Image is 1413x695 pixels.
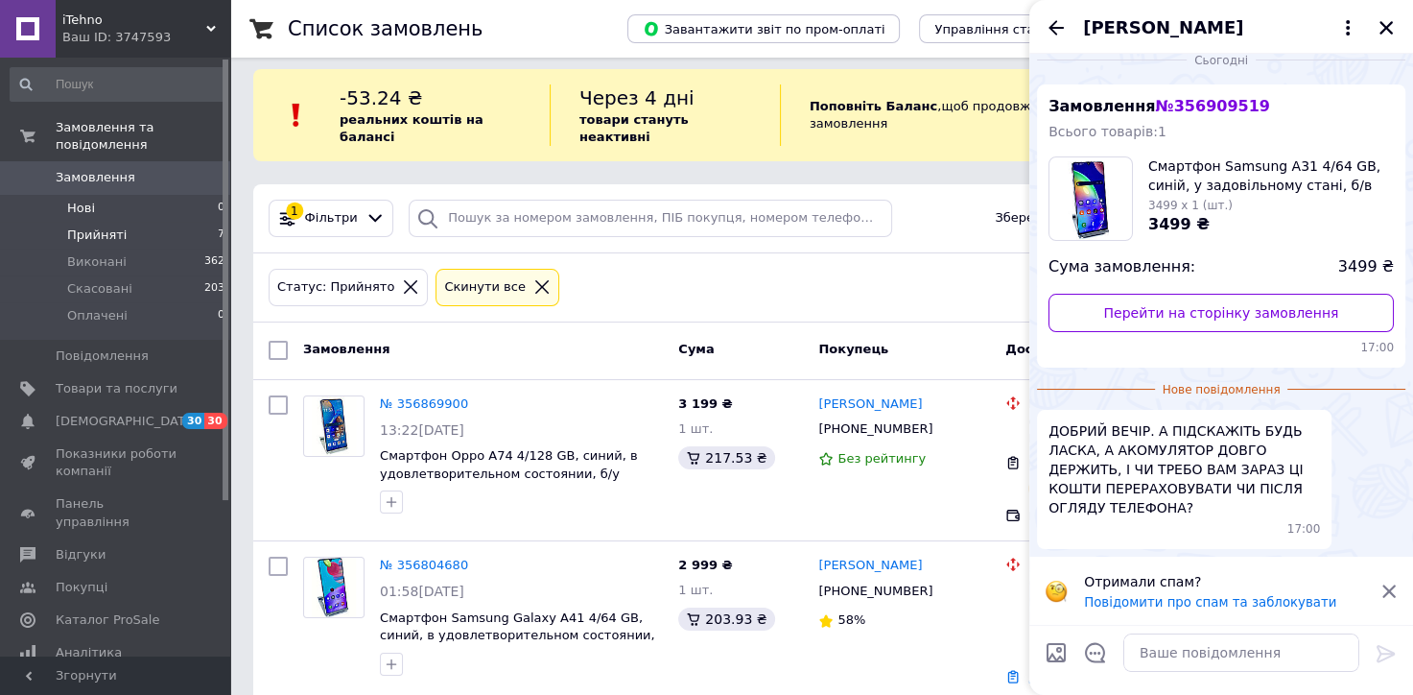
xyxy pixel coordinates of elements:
[1045,580,1068,603] img: :face_with_monocle:
[678,396,732,411] span: 3 199 ₴
[286,203,303,220] div: 1
[1287,521,1321,538] span: 17:00 12.08.2025
[56,445,177,480] span: Показники роботи компанії
[67,200,95,217] span: Нові
[340,112,483,144] b: реальних коштів на балансі
[1083,15,1359,40] button: [PERSON_NAME]
[67,253,127,271] span: Виконані
[678,558,732,572] span: 2 999 ₴
[1037,50,1405,69] div: 12.08.2025
[1048,421,1320,517] span: ДОБРИЙ ВЕЧІР. А ПІДСКАЖІТЬ БУДЬ ЛАСКА, А АКОМУЛЯТОР ДОВГО ДЕРЖИТЬ, І ЧИ ТРЕБО ВАМ ЗАРАЗ ЦІ КОШТИ ...
[303,395,365,457] a: Фото товару
[919,14,1096,43] button: Управління статусами
[1048,124,1166,139] span: Всього товарів: 1
[218,227,224,244] span: 7
[1338,256,1394,278] span: 3499 ₴
[780,84,1189,146] div: , щоб продовжити отримувати замовлення
[818,584,932,598] span: [PHONE_NUMBER]
[380,558,468,572] a: № 356804680
[837,612,865,627] span: 58%
[56,380,177,397] span: Товари та послуги
[303,342,389,356] span: Замовлення
[380,422,464,438] span: 13:22[DATE]
[56,495,177,530] span: Панель управління
[56,413,198,430] span: [DEMOGRAPHIC_DATA]
[204,253,224,271] span: 362
[1048,256,1195,278] span: Сума замовлення:
[818,342,888,356] span: Покупець
[810,99,937,113] b: Поповніть Баланс
[1187,53,1256,69] span: Сьогодні
[1148,199,1233,212] span: 3499 x 1 (шт.)
[409,200,892,237] input: Пошук за номером замовлення, ПІБ покупця, номером телефону, Email, номером накладної
[62,29,230,46] div: Ваш ID: 3747593
[818,421,932,436] span: [PHONE_NUMBER]
[837,451,926,466] span: Без рейтингу
[1083,15,1243,40] span: [PERSON_NAME]
[818,395,922,414] a: [PERSON_NAME]
[288,17,483,40] h1: Список замовлень
[67,280,132,298] span: Скасовані
[1005,342,1147,356] span: Доставка та оплата
[579,86,695,109] span: Через 4 дні
[1084,572,1369,591] p: Отримали спам?
[218,200,224,217] span: 0
[67,307,128,324] span: Оплачені
[440,277,530,298] div: Cкинути все
[204,413,226,429] span: 30
[380,396,468,411] a: № 356869900
[678,583,713,597] span: 1 шт.
[995,209,1125,228] span: Збережені фільтри:
[380,448,638,481] a: Смартфон Oppo A74 4/128 GB, синий, в удовлетворительном состоянии, б/у
[1048,97,1270,115] span: Замовлення
[56,644,122,661] span: Аналітика
[56,579,107,596] span: Покупці
[1048,340,1394,356] span: 17:00 12.08.2025
[273,277,398,298] div: Статус: Прийнято
[678,608,774,631] div: 203.93 ₴
[1084,595,1336,610] button: Повідомити про спам та заблокувати
[1375,16,1398,39] button: Закрити
[56,119,230,154] span: Замовлення та повідомлення
[56,546,106,563] span: Відгуки
[1148,215,1210,233] span: 3499 ₴
[1155,382,1288,398] span: Нове повідомлення
[579,112,689,144] b: товари стануть неактивні
[1155,97,1269,115] span: № 356909519
[67,227,127,244] span: Прийняті
[218,307,224,324] span: 0
[678,342,714,356] span: Cума
[1148,156,1394,195] span: Смартфон Samsung A31 4/64 GB, синій, у задовільному стані, б/в
[204,280,224,298] span: 203
[312,558,357,617] img: Фото товару
[303,557,365,618] a: Фото товару
[62,12,206,29] span: iTehno
[934,22,1081,36] span: Управління статусами
[380,584,464,599] span: 01:58[DATE]
[1045,16,1068,39] button: Назад
[678,446,774,469] div: 217.53 ₴
[1048,294,1394,332] a: Перейти на сторінку замовлення
[380,611,655,660] a: Смартфон Samsung Galaxy A41 4/64 GB, синий, в удовлетворительном состоянии, б/у
[282,101,311,130] img: :exclamation:
[340,86,422,109] span: -53.24 ₴
[10,67,226,102] input: Пошук
[56,169,135,186] span: Замовлення
[818,557,922,575] a: [PERSON_NAME]
[56,611,159,629] span: Каталог ProSale
[56,347,149,365] span: Повідомлення
[305,209,358,228] span: Фільтри
[627,14,900,43] button: Завантажити звіт по пром-оплаті
[312,396,357,456] img: Фото товару
[182,413,204,429] span: 30
[643,20,884,37] span: Завантажити звіт по пром-оплаті
[1060,157,1122,240] img: 6761909538_w160_h160_smartfon-samsung-a31.jpg
[1083,640,1108,665] button: Відкрити шаблони відповідей
[678,421,713,436] span: 1 шт.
